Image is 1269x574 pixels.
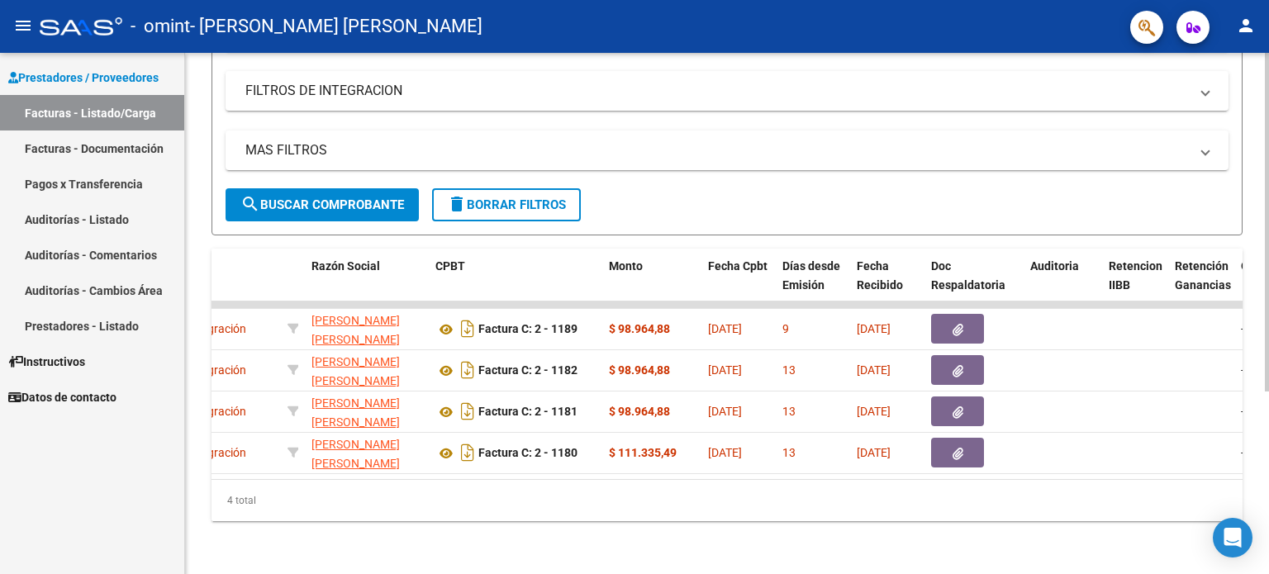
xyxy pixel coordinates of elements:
[857,405,891,418] span: [DATE]
[245,82,1189,100] mat-panel-title: FILTROS DE INTEGRACION
[609,322,670,335] strong: $ 98.964,88
[311,353,422,387] div: 27206198406
[457,357,478,383] i: Descargar documento
[1241,322,1244,335] span: -
[708,363,742,377] span: [DATE]
[609,405,670,418] strong: $ 98.964,88
[708,259,768,273] span: Fecha Cpbt
[311,438,400,470] span: [PERSON_NAME] [PERSON_NAME]
[432,188,581,221] button: Borrar Filtros
[857,363,891,377] span: [DATE]
[240,197,404,212] span: Buscar Comprobante
[176,363,246,377] span: Integración
[782,363,796,377] span: 13
[1168,249,1234,321] datatable-header-cell: Retención Ganancias
[311,435,422,470] div: 27206198406
[226,188,419,221] button: Buscar Comprobante
[782,259,840,292] span: Días desde Emisión
[701,249,776,321] datatable-header-cell: Fecha Cpbt
[708,322,742,335] span: [DATE]
[850,249,924,321] datatable-header-cell: Fecha Recibido
[8,388,116,406] span: Datos de contacto
[782,446,796,459] span: 13
[1030,259,1079,273] span: Auditoria
[457,439,478,466] i: Descargar documento
[305,249,429,321] datatable-header-cell: Razón Social
[176,322,246,335] span: Integración
[211,480,1243,521] div: 4 total
[311,355,400,387] span: [PERSON_NAME] [PERSON_NAME]
[226,130,1229,170] mat-expansion-panel-header: MAS FILTROS
[457,315,478,342] i: Descargar documento
[131,8,190,45] span: - omint
[776,249,850,321] datatable-header-cell: Días desde Emisión
[435,259,465,273] span: CPBT
[311,259,380,273] span: Razón Social
[190,8,482,45] span: - [PERSON_NAME] [PERSON_NAME]
[857,322,891,335] span: [DATE]
[857,259,903,292] span: Fecha Recibido
[602,249,701,321] datatable-header-cell: Monto
[478,406,577,419] strong: Factura C: 2 - 1181
[447,194,467,214] mat-icon: delete
[176,405,246,418] span: Integración
[931,259,1005,292] span: Doc Respaldatoria
[245,141,1189,159] mat-panel-title: MAS FILTROS
[311,311,422,346] div: 27206198406
[8,69,159,87] span: Prestadores / Proveedores
[1241,363,1244,377] span: -
[708,405,742,418] span: [DATE]
[457,398,478,425] i: Descargar documento
[13,16,33,36] mat-icon: menu
[857,446,891,459] span: [DATE]
[1175,259,1231,292] span: Retención Ganancias
[447,197,566,212] span: Borrar Filtros
[169,249,281,321] datatable-header-cell: Area
[1024,249,1102,321] datatable-header-cell: Auditoria
[478,447,577,460] strong: Factura C: 2 - 1180
[609,363,670,377] strong: $ 98.964,88
[1241,446,1244,459] span: -
[609,259,643,273] span: Monto
[176,446,246,459] span: Integración
[478,364,577,377] strong: Factura C: 2 - 1182
[782,322,789,335] span: 9
[240,194,260,214] mat-icon: search
[1213,518,1252,557] div: Open Intercom Messenger
[782,405,796,418] span: 13
[226,71,1229,111] mat-expansion-panel-header: FILTROS DE INTEGRACION
[1109,259,1162,292] span: Retencion IIBB
[1102,249,1168,321] datatable-header-cell: Retencion IIBB
[1236,16,1256,36] mat-icon: person
[8,353,85,371] span: Instructivos
[311,394,422,429] div: 27206198406
[1241,259,1257,273] span: OP
[311,396,400,429] span: [PERSON_NAME] [PERSON_NAME]
[429,249,602,321] datatable-header-cell: CPBT
[478,323,577,336] strong: Factura C: 2 - 1189
[708,446,742,459] span: [DATE]
[1241,405,1244,418] span: -
[311,314,400,346] span: [PERSON_NAME] [PERSON_NAME]
[924,249,1024,321] datatable-header-cell: Doc Respaldatoria
[609,446,677,459] strong: $ 111.335,49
